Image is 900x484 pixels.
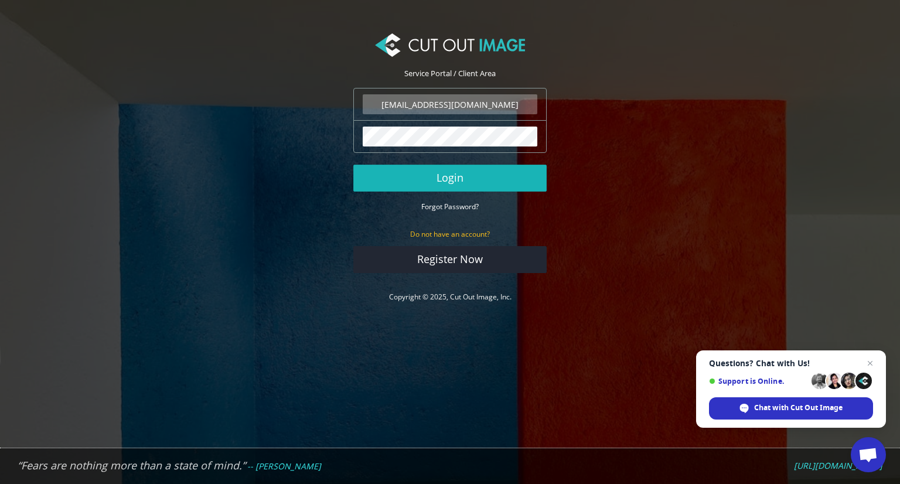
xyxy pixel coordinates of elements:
em: “Fears are nothing more than a state of mind.” [18,458,246,472]
a: Open chat [851,437,886,472]
small: Do not have an account? [410,229,490,239]
span: Chat with Cut Out Image [754,403,843,413]
span: Service Portal / Client Area [404,68,496,79]
input: Email Address [363,94,537,114]
span: Support is Online. [709,377,807,386]
span: Chat with Cut Out Image [709,397,873,420]
a: Forgot Password? [421,201,479,212]
img: Cut Out Image [375,33,525,57]
small: Forgot Password? [421,202,479,212]
em: [URL][DOMAIN_NAME] [794,460,882,471]
em: -- [PERSON_NAME] [247,461,321,472]
span: Questions? Chat with Us! [709,359,873,368]
a: Register Now [353,246,547,273]
a: Copyright © 2025, Cut Out Image, Inc. [389,292,512,302]
button: Login [353,165,547,192]
a: [URL][DOMAIN_NAME] [794,461,882,471]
